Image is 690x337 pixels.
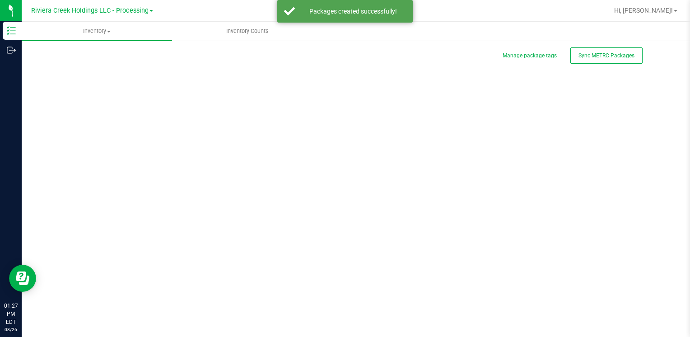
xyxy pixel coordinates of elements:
span: Riviera Creek Holdings LLC - Processing [31,7,149,14]
p: 01:27 PM EDT [4,302,18,326]
a: Inventory [22,22,172,41]
iframe: Resource center [9,265,36,292]
span: Hi, [PERSON_NAME]! [614,7,673,14]
inline-svg: Inventory [7,26,16,35]
button: Manage package tags [503,52,557,60]
span: Inventory Counts [214,27,281,35]
inline-svg: Outbound [7,46,16,55]
div: Packages created successfully! [300,7,406,16]
button: Sync METRC Packages [570,47,643,64]
p: 08/26 [4,326,18,333]
a: Inventory Counts [172,22,322,41]
span: Sync METRC Packages [578,52,634,59]
span: Inventory [22,27,172,35]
